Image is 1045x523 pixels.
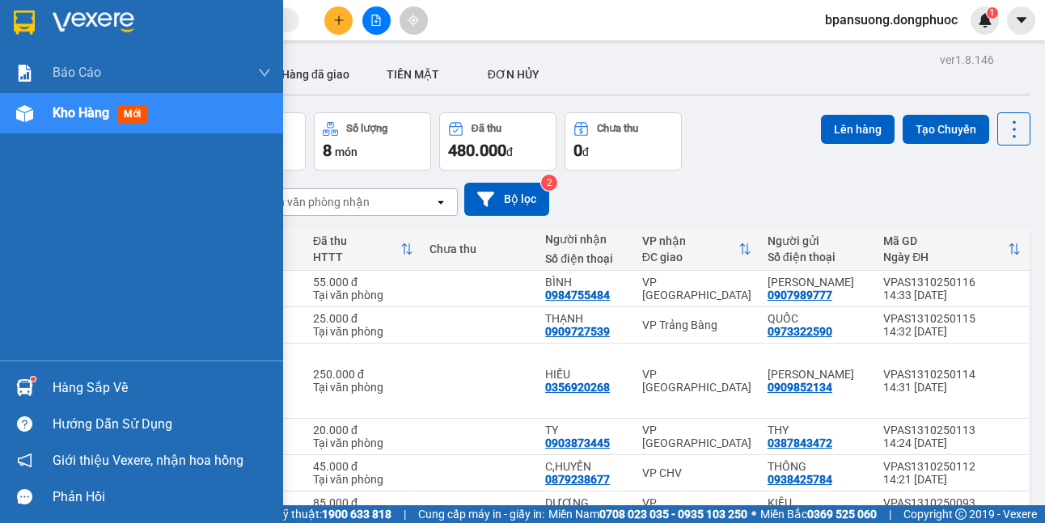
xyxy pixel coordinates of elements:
[760,505,877,523] span: Miền Bắc
[883,424,1021,437] div: VPAS1310250113
[883,496,1021,509] div: VPAS1310250093
[768,437,832,449] div: 0387843472
[642,276,751,302] div: VP [GEOGRAPHIC_DATA]
[768,289,832,302] div: 0907989777
[642,368,751,394] div: VP [GEOGRAPHIC_DATA]
[807,508,877,521] strong: 0369 525 060
[940,51,994,69] div: ver 1.8.146
[464,183,549,216] button: Bộ lọc
[313,381,413,394] div: Tại văn phòng
[269,55,362,94] button: Hàng đã giao
[875,228,1029,271] th: Toggle SortBy
[955,508,967,520] span: copyright
[16,105,33,122] img: warehouse-icon
[642,466,751,479] div: VP CHV
[17,416,32,432] span: question-circle
[545,325,610,338] div: 0909727539
[17,453,32,468] span: notification
[472,123,501,134] div: Đã thu
[751,511,756,517] span: ⚪️
[545,460,626,473] div: C,HUYỀN
[488,68,539,81] span: ĐƠN HỦY
[429,243,530,255] div: Chưa thu
[545,368,626,381] div: HIẾU
[313,496,413,509] div: 85.000 đ
[768,368,868,381] div: NGUYÊN NGỌC
[313,437,413,449] div: Tại văn phòng
[313,276,413,289] div: 55.000 đ
[883,368,1021,381] div: VPAS1310250114
[548,505,747,523] span: Miền Nam
[243,505,391,523] span: Hỗ trợ kỹ thuật:
[370,15,382,26] span: file-add
[642,318,751,331] div: VP Trảng Bàng
[573,141,582,160] span: 0
[313,312,413,325] div: 25.000 đ
[883,289,1021,302] div: 14:33 [DATE]
[53,450,243,470] span: Giới thiệu Vexere, nhận hoa hồng
[582,146,589,158] span: đ
[768,496,868,509] div: KIỀU
[448,141,506,160] span: 480.000
[545,496,626,509] div: DƯƠNG
[313,234,400,247] div: Đã thu
[768,276,868,289] div: LIU THỌ CƯỜNG
[545,424,626,437] div: TY
[821,115,895,144] button: Lên hàng
[565,112,682,171] button: Chưa thu0đ
[597,123,638,134] div: Chưa thu
[989,7,995,19] span: 1
[258,66,271,79] span: down
[642,234,738,247] div: VP nhận
[53,412,271,437] div: Hướng dẫn sử dụng
[883,460,1021,473] div: VPAS1310250112
[1014,13,1029,27] span: caret-down
[506,146,513,158] span: đ
[313,424,413,437] div: 20.000 đ
[545,473,610,486] div: 0879238677
[333,15,345,26] span: plus
[768,424,868,437] div: THY
[258,194,370,210] div: Chọn văn phòng nhận
[404,505,406,523] span: |
[313,289,413,302] div: Tại văn phòng
[346,123,387,134] div: Số lượng
[768,473,832,486] div: 0938425784
[16,65,33,82] img: solution-icon
[545,381,610,394] div: 0356920268
[634,228,759,271] th: Toggle SortBy
[117,105,147,123] span: mới
[387,68,439,81] span: TIỀN MẶT
[883,381,1021,394] div: 14:31 [DATE]
[768,251,868,264] div: Số điện thoại
[16,379,33,396] img: warehouse-icon
[53,105,109,120] span: Kho hàng
[545,276,626,289] div: BÌNH
[978,13,992,27] img: icon-new-feature
[53,62,101,82] span: Báo cáo
[14,11,35,35] img: logo-vxr
[642,496,751,522] div: VP [GEOGRAPHIC_DATA]
[545,437,610,449] div: 0903873445
[883,276,1021,289] div: VPAS1310250116
[545,252,626,265] div: Số điện thoại
[545,233,626,246] div: Người nhận
[313,251,400,264] div: HTTT
[439,112,556,171] button: Đã thu480.000đ
[768,381,832,394] div: 0909852134
[305,228,421,271] th: Toggle SortBy
[599,508,747,521] strong: 0708 023 035 - 0935 103 250
[812,10,971,30] span: bpansuong.dongphuoc
[883,234,1008,247] div: Mã GD
[889,505,891,523] span: |
[1007,6,1035,35] button: caret-down
[313,460,413,473] div: 45.000 đ
[545,312,626,325] div: THẠNH
[768,234,868,247] div: Người gửi
[434,196,447,209] svg: open
[883,251,1008,264] div: Ngày ĐH
[362,6,391,35] button: file-add
[313,325,413,338] div: Tại văn phòng
[541,175,557,191] sup: 2
[418,505,544,523] span: Cung cấp máy in - giấy in:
